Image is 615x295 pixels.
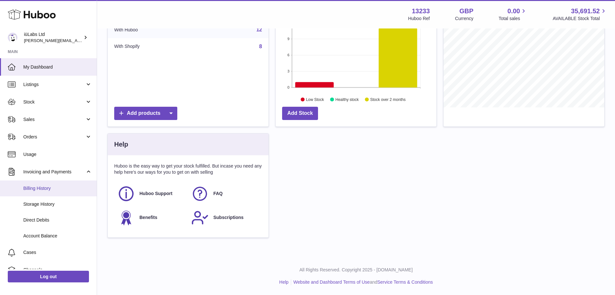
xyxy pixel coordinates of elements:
a: Add products [114,107,177,120]
a: Log out [8,271,89,282]
span: Sales [23,116,85,123]
span: Listings [23,82,85,88]
a: Help [279,279,289,285]
span: Stock [23,99,85,105]
li: and [291,279,433,285]
a: Benefits [117,209,185,226]
a: Service Terms & Conditions [377,279,433,285]
a: FAQ [191,185,258,202]
text: Low Stock [306,97,324,102]
span: Orders [23,134,85,140]
a: Website and Dashboard Terms of Use [293,279,370,285]
span: 0.00 [508,7,520,16]
strong: 13233 [412,7,430,16]
span: Huboo Support [139,191,172,197]
span: Invoicing and Payments [23,169,85,175]
text: 3 [287,69,289,73]
span: Account Balance [23,233,92,239]
span: [PERSON_NAME][EMAIL_ADDRESS][DOMAIN_NAME] [24,38,130,43]
p: All Rights Reserved. Copyright 2025 - [DOMAIN_NAME] [102,267,610,273]
td: With Shopify [108,38,194,55]
span: Billing History [23,185,92,191]
div: Currency [455,16,474,22]
span: AVAILABLE Stock Total [553,16,607,22]
text: Healthy stock [335,97,359,102]
strong: GBP [459,7,473,16]
span: Benefits [139,214,157,221]
p: Huboo is the easy way to get your stock fulfilled. But incase you need any help here's our ways f... [114,163,262,175]
h3: Help [114,140,128,149]
div: iüLabs Ltd [24,31,82,44]
span: My Dashboard [23,64,92,70]
a: 35,691.52 AVAILABLE Stock Total [553,7,607,22]
span: Direct Debits [23,217,92,223]
span: FAQ [213,191,223,197]
text: 0 [287,85,289,89]
span: Channels [23,267,92,273]
a: 8 [259,44,262,49]
a: 0.00 Total sales [499,7,527,22]
span: Cases [23,249,92,256]
span: Subscriptions [213,214,243,221]
a: Subscriptions [191,209,258,226]
a: 12 [256,27,262,32]
img: annunziata@iulabs.co [8,33,17,42]
text: 6 [287,53,289,57]
text: 9 [287,37,289,41]
a: Add Stock [282,107,318,120]
div: Huboo Ref [408,16,430,22]
span: Usage [23,151,92,158]
a: Huboo Support [117,185,185,202]
span: Storage History [23,201,92,207]
span: Total sales [499,16,527,22]
text: Stock over 2 months [370,97,405,102]
td: With Huboo [108,21,194,38]
span: 35,691.52 [571,7,600,16]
